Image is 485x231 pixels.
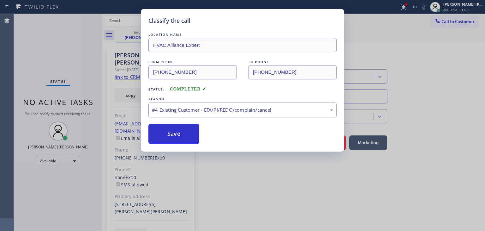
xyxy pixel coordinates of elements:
[148,96,337,103] div: REASON:
[248,59,337,65] div: TO PHONE
[148,31,337,38] div: LOCATION NAME
[148,16,190,25] h5: Classify the call
[148,124,199,144] button: Save
[148,65,237,79] input: From phone
[170,87,207,91] span: COMPLETED
[148,87,165,91] span: Status:
[248,65,337,79] input: To phone
[152,106,333,114] div: #4 Existing Customer - ETA/PI/REDO/complain/cancel
[148,59,237,65] div: FROM PHONE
